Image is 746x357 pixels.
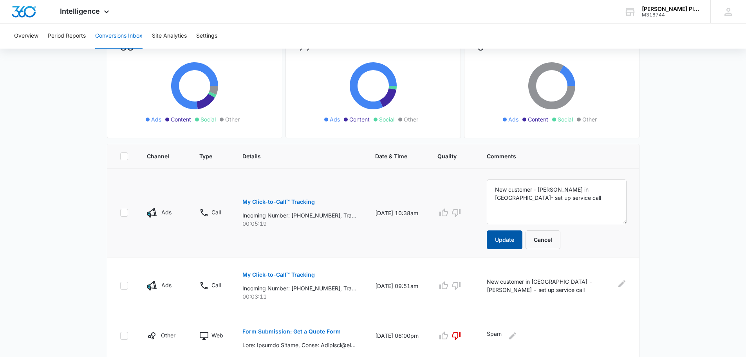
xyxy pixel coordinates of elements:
span: Details [242,152,345,160]
p: Call [211,208,221,216]
span: Comments [487,152,615,160]
span: Other [404,115,418,123]
span: Ads [151,115,161,123]
span: Quality [437,152,457,160]
p: My Click-to-Call™ Tracking [242,199,315,205]
button: Site Analytics [152,24,187,49]
button: Edit Comments [506,330,519,342]
p: Incoming Number: [PHONE_NUMBER], Tracking Number: [PHONE_NUMBER], Ring To: [PHONE_NUMBER], Caller... [242,284,356,292]
span: Type [199,152,212,160]
button: Conversions Inbox [95,24,143,49]
div: account id [642,12,699,18]
button: Edit Comments [618,277,627,290]
p: Ads [161,281,172,289]
span: Social [558,115,573,123]
button: My Click-to-Call™ Tracking [242,265,315,284]
p: Spam [487,330,502,342]
button: My Click-to-Call™ Tracking [242,192,315,211]
p: My Click-to-Call™ Tracking [242,272,315,277]
p: Form Submission: Get a Quote Form [242,329,341,334]
div: account name [642,6,699,12]
button: Form Submission: Get a Quote Form [242,322,341,341]
span: Ads [330,115,340,123]
button: Update [487,230,522,249]
span: Date & Time [375,152,407,160]
span: Social [200,115,216,123]
td: [DATE] 09:51am [366,257,428,314]
p: Lore: Ipsumdo Sitame, Conse: Adipisci@elitseddoeiusmodt.inc, Utlab: 4415054179, Etdolor: 090 Magn... [242,341,356,349]
textarea: New customer - [PERSON_NAME] in [GEOGRAPHIC_DATA]- set up service call [487,179,626,224]
p: Incoming Number: [PHONE_NUMBER], Tracking Number: [PHONE_NUMBER], Ring To: [PHONE_NUMBER], Caller... [242,211,356,219]
button: Period Reports [48,24,86,49]
button: Settings [196,24,217,49]
button: Overview [14,24,38,49]
p: Web [211,331,223,339]
p: Other [161,331,175,339]
span: Channel [147,152,170,160]
td: [DATE] 10:38am [366,169,428,257]
span: Ads [508,115,518,123]
span: Social [379,115,394,123]
p: New customer in [GEOGRAPHIC_DATA] - [PERSON_NAME] - set up service call [487,277,612,294]
span: Content [171,115,191,123]
span: Intelligence [60,7,100,15]
span: Content [349,115,370,123]
span: Content [528,115,548,123]
p: Ads [161,208,172,216]
span: Other [582,115,597,123]
p: 00:05:19 [242,219,356,228]
p: 00:03:11 [242,292,356,301]
p: Call [211,281,221,289]
button: Cancel [526,230,560,249]
span: Other [225,115,240,123]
